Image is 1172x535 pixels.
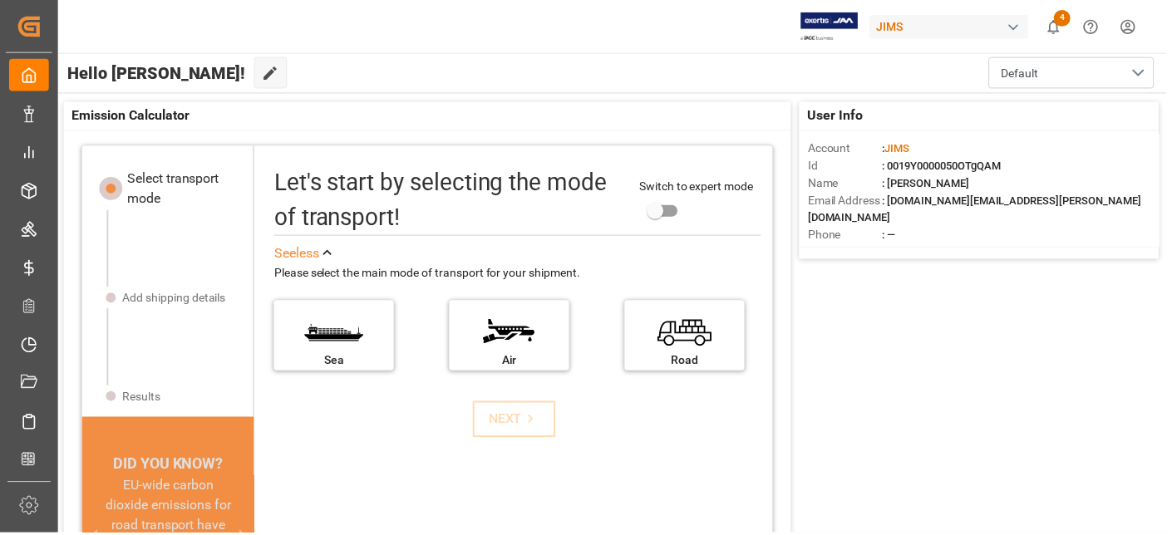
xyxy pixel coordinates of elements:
[1006,65,1043,82] span: Default
[886,142,913,155] span: :
[1077,8,1115,46] button: Help Center
[811,192,886,209] span: Email Address
[1059,10,1076,27] span: 4
[811,244,886,262] span: Account Type
[886,177,973,189] span: : [PERSON_NAME]
[643,180,757,194] span: Switch to expert mode
[68,57,247,89] span: Hello [PERSON_NAME]!
[993,57,1160,89] button: open menu
[811,174,886,192] span: Name
[82,454,256,478] div: DID YOU KNOW?
[874,11,1040,42] button: JIMS
[886,247,928,259] span: : Shipper
[811,194,1146,224] span: : [DOMAIN_NAME][EMAIL_ADDRESS][PERSON_NAME][DOMAIN_NAME]
[886,229,899,242] span: : —
[460,353,564,371] div: Air
[275,245,320,265] div: See less
[128,169,244,209] div: Select transport mode
[811,157,886,174] span: Id
[874,15,1033,39] div: JIMS
[275,166,625,236] div: Let's start by selecting the mode of transport!
[886,160,1005,172] span: : 0019Y0000050OTgQAM
[275,265,764,285] div: Please select the main mode of transport for your shipment.
[811,106,867,126] span: User Info
[72,106,190,126] span: Emission Calculator
[811,227,886,244] span: Phone
[889,142,913,155] span: JIMS
[123,291,227,308] div: Add shipping details
[1040,8,1077,46] button: show 4 new notifications
[811,140,886,157] span: Account
[805,12,862,42] img: Exertis%20JAM%20-%20Email%20Logo.jpg_1722504956.jpg
[283,353,387,371] div: Sea
[490,411,541,431] div: NEXT
[123,390,161,407] div: Results
[636,353,740,371] div: Road
[475,403,558,439] button: NEXT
